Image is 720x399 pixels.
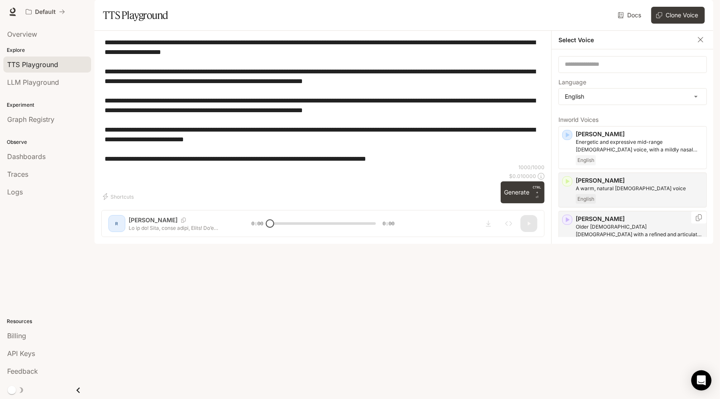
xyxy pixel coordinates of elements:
button: Shortcuts [101,190,137,203]
p: [PERSON_NAME] [576,215,703,223]
p: [PERSON_NAME] [576,130,703,138]
p: Older British male with a refined and articulate voice [576,223,703,238]
p: Language [558,79,586,85]
p: [PERSON_NAME] [576,176,703,185]
button: All workspaces [22,3,69,20]
button: Copy Voice ID [695,214,703,221]
p: Default [35,8,56,16]
div: Open Intercom Messenger [691,370,712,391]
p: ⏎ [533,185,541,200]
span: English [576,194,596,204]
h1: TTS Playground [103,7,168,24]
a: Docs [616,7,644,24]
button: Clone Voice [651,7,705,24]
button: GenerateCTRL +⏎ [501,181,545,203]
p: A warm, natural female voice [576,185,703,192]
div: English [559,89,707,105]
span: English [576,155,596,165]
p: Energetic and expressive mid-range male voice, with a mildly nasal quality [576,138,703,154]
p: CTRL + [533,185,541,195]
p: Inworld Voices [558,117,707,123]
